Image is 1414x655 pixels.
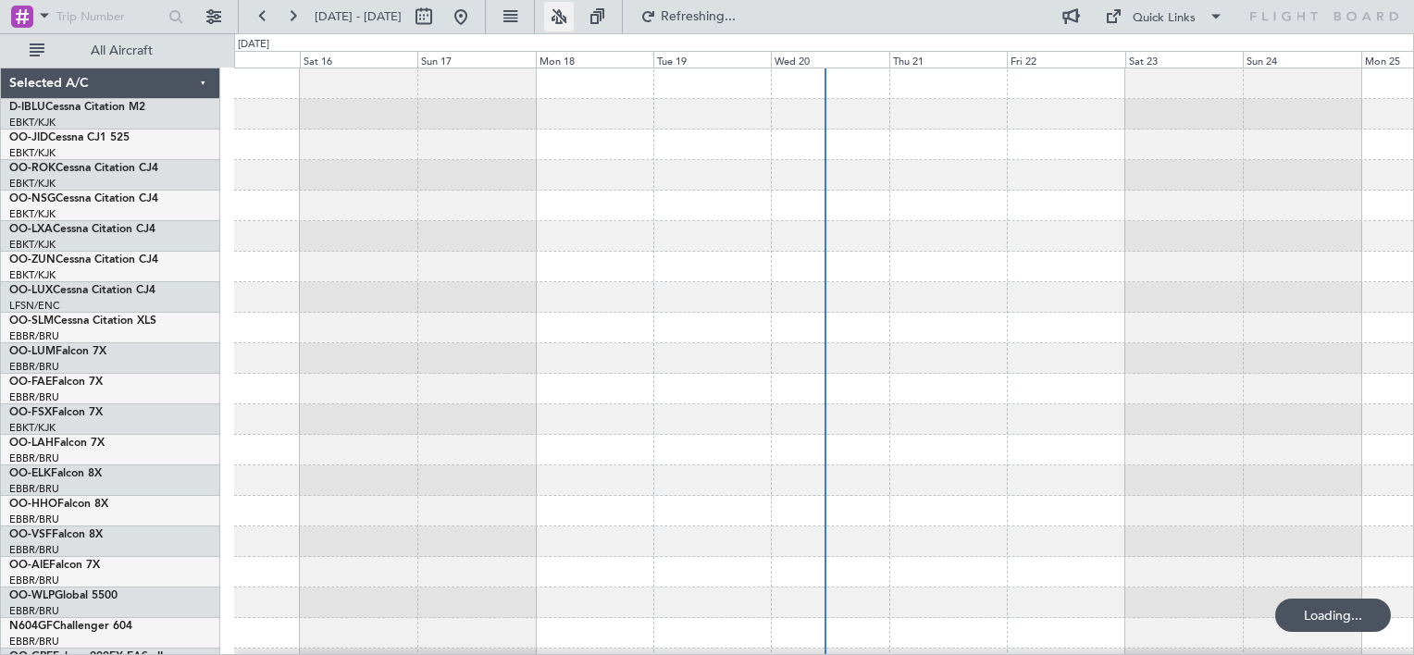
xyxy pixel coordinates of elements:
[1007,51,1124,68] div: Fri 22
[9,543,59,557] a: EBBR/BRU
[9,268,56,282] a: EBKT/KJK
[1096,2,1233,31] button: Quick Links
[9,421,56,435] a: EBKT/KJK
[9,482,59,496] a: EBBR/BRU
[9,132,130,143] a: OO-JIDCessna CJ1 525
[9,574,59,587] a: EBBR/BRU
[9,193,158,204] a: OO-NSGCessna Citation CJ4
[20,36,201,66] button: All Aircraft
[9,116,56,130] a: EBKT/KJK
[9,621,132,632] a: N604GFChallenger 604
[9,346,56,357] span: OO-LUM
[9,346,106,357] a: OO-LUMFalcon 7X
[9,102,145,113] a: D-IBLUCessna Citation M2
[9,163,56,174] span: OO-ROK
[9,407,103,418] a: OO-FSXFalcon 7X
[417,51,535,68] div: Sun 17
[238,37,269,53] div: [DATE]
[9,207,56,221] a: EBKT/KJK
[9,438,54,449] span: OO-LAH
[56,3,163,31] input: Trip Number
[9,390,59,404] a: EBBR/BRU
[9,238,56,252] a: EBKT/KJK
[9,407,52,418] span: OO-FSX
[9,499,108,510] a: OO-HHOFalcon 8X
[653,51,771,68] div: Tue 19
[9,499,57,510] span: OO-HHO
[9,224,155,235] a: OO-LXACessna Citation CJ4
[536,51,653,68] div: Mon 18
[9,163,158,174] a: OO-ROKCessna Citation CJ4
[9,285,155,296] a: OO-LUXCessna Citation CJ4
[9,451,59,465] a: EBBR/BRU
[632,2,743,31] button: Refreshing...
[9,146,56,160] a: EBKT/KJK
[660,10,738,23] span: Refreshing...
[9,329,59,343] a: EBBR/BRU
[48,44,195,57] span: All Aircraft
[181,51,299,68] div: Fri 15
[9,193,56,204] span: OO-NSG
[9,560,100,571] a: OO-AIEFalcon 7X
[9,377,103,388] a: OO-FAEFalcon 7X
[9,315,54,327] span: OO-SLM
[9,132,48,143] span: OO-JID
[9,102,45,113] span: D-IBLU
[1275,599,1391,632] div: Loading...
[9,529,103,540] a: OO-VSFFalcon 8X
[9,224,53,235] span: OO-LXA
[9,254,56,266] span: OO-ZUN
[9,621,53,632] span: N604GF
[9,360,59,374] a: EBBR/BRU
[9,635,59,649] a: EBBR/BRU
[9,590,55,601] span: OO-WLP
[9,513,59,526] a: EBBR/BRU
[9,468,102,479] a: OO-ELKFalcon 8X
[9,604,59,618] a: EBBR/BRU
[9,315,156,327] a: OO-SLMCessna Citation XLS
[771,51,888,68] div: Wed 20
[9,377,52,388] span: OO-FAE
[1243,51,1360,68] div: Sun 24
[9,177,56,191] a: EBKT/KJK
[9,299,60,313] a: LFSN/ENC
[9,254,158,266] a: OO-ZUNCessna Citation CJ4
[300,51,417,68] div: Sat 16
[9,468,51,479] span: OO-ELK
[889,51,1007,68] div: Thu 21
[9,560,49,571] span: OO-AIE
[9,438,105,449] a: OO-LAHFalcon 7X
[1133,9,1196,28] div: Quick Links
[9,285,53,296] span: OO-LUX
[9,590,118,601] a: OO-WLPGlobal 5500
[1125,51,1243,68] div: Sat 23
[315,8,402,25] span: [DATE] - [DATE]
[9,529,52,540] span: OO-VSF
